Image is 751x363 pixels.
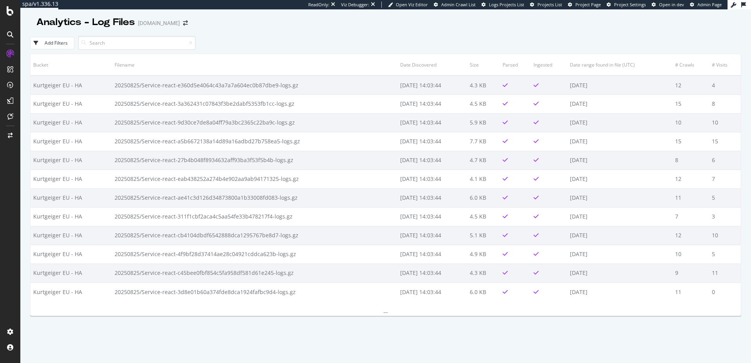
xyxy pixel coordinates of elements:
[31,207,112,226] td: Kurtgeiger EU - HA
[467,226,500,245] td: 5.1 KB
[112,151,397,170] td: 20250825/Service-react-27b4b048f8934632aff93ba3f53f5b4b-logs.gz
[709,76,741,94] td: 4
[397,113,467,132] td: [DATE] 14:03:44
[467,264,500,282] td: 4.3 KB
[467,245,500,264] td: 4.9 KB
[652,2,684,8] a: Open in dev
[567,94,672,113] td: [DATE]
[709,151,741,170] td: 6
[397,207,467,226] td: [DATE] 14:03:44
[397,170,467,188] td: [DATE] 14:03:44
[500,54,531,76] th: Parsed
[709,245,741,264] td: 5
[467,94,500,113] td: 4.5 KB
[467,188,500,207] td: 6.0 KB
[709,282,741,301] td: 0
[575,2,601,7] span: Project Page
[672,207,709,226] td: 7
[709,264,741,282] td: 11
[31,132,112,151] td: Kurtgeiger EU - HA
[567,207,672,226] td: [DATE]
[489,2,524,7] span: Logs Projects List
[397,54,467,76] th: Date Discovered
[31,113,112,132] td: Kurtgeiger EU - HA
[31,264,112,282] td: Kurtgeiger EU - HA
[467,151,500,170] td: 4.7 KB
[672,76,709,94] td: 12
[672,132,709,151] td: 15
[709,226,741,245] td: 10
[672,264,709,282] td: 9
[531,54,567,76] th: Ingested
[614,2,646,7] span: Project Settings
[690,2,722,8] a: Admin Page
[31,188,112,207] td: Kurtgeiger EU - HA
[397,282,467,301] td: [DATE] 14:03:44
[397,245,467,264] td: [DATE] 14:03:44
[308,2,329,8] div: ReadOnly:
[112,264,397,282] td: 20250825/Service-react-c45bee0fbf854c5fa958df581d61e245-logs.gz
[31,309,741,316] div: —
[568,2,601,8] a: Project Page
[467,54,500,76] th: Size
[567,226,672,245] td: [DATE]
[567,245,672,264] td: [DATE]
[467,207,500,226] td: 4.5 KB
[112,245,397,264] td: 20250825/Service-react-4f9bf28d37414ae28c04921cddca623b-logs.gz
[672,113,709,132] td: 10
[397,188,467,207] td: [DATE] 14:03:44
[672,54,709,76] th: # Crawls
[467,170,500,188] td: 4.1 KB
[31,245,112,264] td: Kurtgeiger EU - HA
[183,20,188,26] div: arrow-right-arrow-left
[467,132,500,151] td: 7.7 KB
[672,170,709,188] td: 12
[112,94,397,113] td: 20250825/Service-react-3a362431c07843f3be2dabf5353fb1cc-logs.gz
[709,170,741,188] td: 7
[112,207,397,226] td: 20250825/Service-react-311f1cbf2aca4c5aa54fe33b478217f4-logs.gz
[467,113,500,132] td: 5.9 KB
[659,2,684,7] span: Open in dev
[30,37,74,49] button: Add Filters
[672,245,709,264] td: 10
[709,132,741,151] td: 15
[709,113,741,132] td: 10
[31,170,112,188] td: Kurtgeiger EU - HA
[31,226,112,245] td: Kurtgeiger EU - HA
[697,2,722,7] span: Admin Page
[31,282,112,301] td: Kurtgeiger EU - HA
[112,76,397,94] td: 20250825/Service-react-e360d5e4064c43a7a7a604ec0b87dbe9-logs.gz
[567,151,672,170] td: [DATE]
[341,2,369,8] div: Viz Debugger:
[467,76,500,94] td: 4.3 KB
[709,94,741,113] td: 8
[31,76,112,94] td: Kurtgeiger EU - HA
[45,40,68,46] div: Add Filters
[672,94,709,113] td: 15
[567,188,672,207] td: [DATE]
[434,2,476,8] a: Admin Crawl List
[567,54,672,76] th: Date range found in file (UTC)
[112,226,397,245] td: 20250825/Service-react-cb4104dbdf6542888dca1295767be8d7-logs.gz
[31,94,112,113] td: Kurtgeiger EU - HA
[567,76,672,94] td: [DATE]
[567,264,672,282] td: [DATE]
[36,16,135,29] div: Analytics - Log Files
[388,2,428,8] a: Open Viz Editor
[112,132,397,151] td: 20250825/Service-react-a5b6672138a14d89a16adbd27b758ea5-logs.gz
[396,2,428,7] span: Open Viz Editor
[567,170,672,188] td: [DATE]
[31,151,112,170] td: Kurtgeiger EU - HA
[530,2,562,8] a: Projects List
[397,132,467,151] td: [DATE] 14:03:44
[112,282,397,301] td: 20250825/Service-react-3d8e01b60a374fde8dca1924fafbc9d4-logs.gz
[672,282,709,301] td: 11
[672,151,709,170] td: 8
[482,2,524,8] a: Logs Projects List
[78,36,196,50] input: Search
[567,132,672,151] td: [DATE]
[397,94,467,113] td: [DATE] 14:03:44
[112,54,397,76] th: Filename
[567,282,672,301] td: [DATE]
[709,188,741,207] td: 5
